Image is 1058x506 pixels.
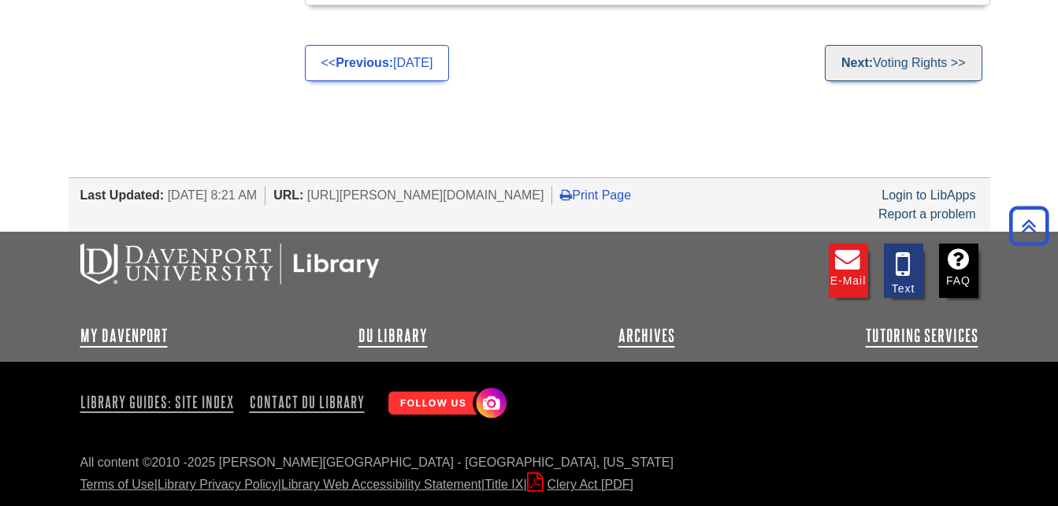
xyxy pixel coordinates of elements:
a: Print Page [560,188,631,202]
a: Contact DU Library [243,389,371,415]
a: <<Previous:[DATE] [305,45,450,81]
a: Title IX [484,478,523,491]
a: My Davenport [80,326,168,345]
a: Tutoring Services [866,326,978,345]
a: Archives [618,326,675,345]
a: DU Library [358,326,428,345]
a: Library Web Accessibility Statement [281,478,481,491]
img: Follow Us! Instagram [381,381,510,426]
a: Report a problem [878,207,976,221]
a: E-mail [829,244,868,298]
img: DU Libraries [80,244,380,285]
span: [URL][PERSON_NAME][DOMAIN_NAME] [307,188,544,202]
a: FAQ [939,244,978,298]
a: Next:Voting Rights >> [825,45,982,81]
strong: Previous: [336,56,393,69]
a: Back to Top [1004,215,1054,236]
a: Terms of Use [80,478,154,491]
span: Last Updated: [80,188,165,202]
a: Clery Act [527,478,633,491]
strong: Next: [841,56,873,69]
div: All content ©2010 - 2025 [PERSON_NAME][GEOGRAPHIC_DATA] - [GEOGRAPHIC_DATA], [US_STATE] | | | | [80,453,978,494]
a: Library Privacy Policy [158,478,278,491]
a: Text [884,244,923,298]
a: Login to LibApps [882,188,975,202]
a: Library Guides: Site Index [80,389,240,415]
span: [DATE] 8:21 AM [168,188,258,202]
span: URL: [273,188,303,202]
i: Print Page [560,188,572,201]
